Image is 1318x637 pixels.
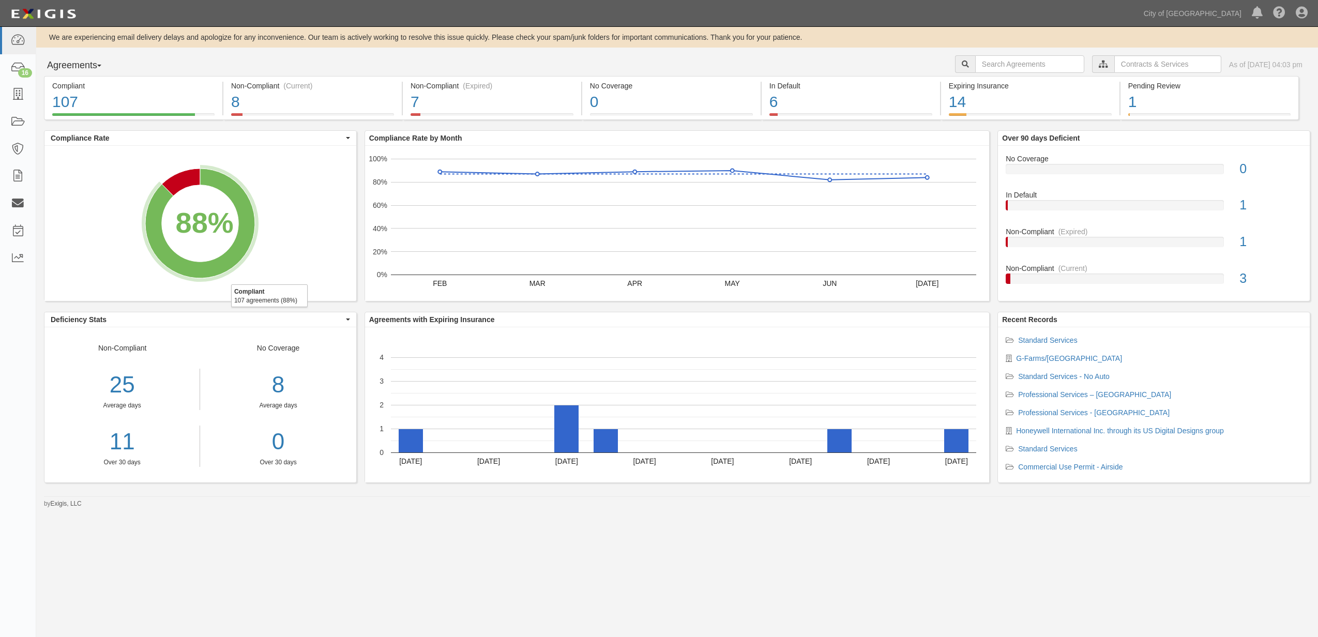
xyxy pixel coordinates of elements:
[1018,445,1077,453] a: Standard Services
[231,81,394,91] div: Non-Compliant (Current)
[44,55,122,76] button: Agreements
[941,113,1119,122] a: Expiring Insurance14
[1232,196,1310,215] div: 1
[975,55,1084,73] input: Search Agreements
[590,81,753,91] div: No Coverage
[44,369,200,401] div: 25
[949,91,1112,113] div: 14
[44,146,356,301] svg: A chart.
[590,91,753,113] div: 0
[200,343,356,467] div: No Coverage
[1232,233,1310,251] div: 1
[724,279,740,287] text: MAY
[1006,190,1302,226] a: In Default1
[365,146,989,301] svg: A chart.
[1058,263,1087,274] div: (Current)
[51,314,343,325] span: Deficiency Stats
[998,226,1310,237] div: Non-Compliant
[998,190,1310,200] div: In Default
[1002,134,1080,142] b: Over 90 days Deficient
[1232,160,1310,178] div: 0
[373,247,387,255] text: 20%
[1229,59,1302,70] div: As of [DATE] 04:03 pm
[1232,269,1310,288] div: 3
[582,113,761,122] a: No Coverage0
[18,68,32,78] div: 16
[998,263,1310,274] div: Non-Compliant
[373,201,387,209] text: 60%
[945,457,968,465] text: [DATE]
[1018,336,1077,344] a: Standard Services
[1018,408,1170,417] a: Professional Services - [GEOGRAPHIC_DATA]
[711,457,734,465] text: [DATE]
[44,131,356,145] button: Compliance Rate
[1273,7,1285,20] i: Help Center - Complianz
[399,457,422,465] text: [DATE]
[380,353,384,361] text: 4
[8,5,79,23] img: logo-5460c22ac91f19d4615b14bd174203de0afe785f0fc80cf4dbbc73dc1793850b.png
[51,133,343,143] span: Compliance Rate
[1006,263,1302,292] a: Non-Compliant(Current)3
[555,457,578,465] text: [DATE]
[51,500,82,507] a: Exigis, LLC
[44,312,356,327] button: Deficiency Stats
[1128,81,1291,91] div: Pending Review
[44,113,222,122] a: Compliant107
[867,457,890,465] text: [DATE]
[380,401,384,409] text: 2
[1006,154,1302,190] a: No Coverage0
[1016,427,1224,435] a: Honeywell International Inc. through its US Digital Designs group
[234,288,265,295] b: Compliant
[1120,113,1299,122] a: Pending Review1
[44,499,82,508] small: by
[1016,354,1122,362] a: G-Farms/[GEOGRAPHIC_DATA]
[627,279,642,287] text: APR
[463,81,492,91] div: (Expired)
[44,401,200,410] div: Average days
[769,81,932,91] div: In Default
[208,369,348,401] div: 8
[373,224,387,233] text: 40%
[769,91,932,113] div: 6
[1018,390,1171,399] a: Professional Services – [GEOGRAPHIC_DATA]
[377,270,387,279] text: 0%
[949,81,1112,91] div: Expiring Insurance
[380,448,384,457] text: 0
[52,81,215,91] div: Compliant
[223,113,402,122] a: Non-Compliant(Current)8
[44,458,200,467] div: Over 30 days
[44,426,200,458] a: 11
[411,91,573,113] div: 7
[411,81,573,91] div: Non-Compliant (Expired)
[36,32,1318,42] div: We are experiencing email delivery delays and apologize for any inconvenience. Our team is active...
[44,343,200,467] div: Non-Compliant
[208,458,348,467] div: Over 30 days
[208,401,348,410] div: Average days
[369,315,495,324] b: Agreements with Expiring Insurance
[365,327,989,482] svg: A chart.
[52,91,215,113] div: 107
[1006,226,1302,263] a: Non-Compliant(Expired)1
[1018,372,1110,381] a: Standard Services - No Auto
[1139,3,1247,24] a: City of [GEOGRAPHIC_DATA]
[231,91,394,113] div: 8
[1058,226,1088,237] div: (Expired)
[231,284,308,307] div: 107 agreements (88%)
[380,424,384,433] text: 1
[477,457,500,465] text: [DATE]
[789,457,812,465] text: [DATE]
[369,155,387,163] text: 100%
[1002,315,1057,324] b: Recent Records
[433,279,447,287] text: FEB
[823,279,837,287] text: JUN
[208,426,348,458] a: 0
[175,202,233,244] div: 88%
[369,134,462,142] b: Compliance Rate by Month
[283,81,312,91] div: (Current)
[373,178,387,186] text: 80%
